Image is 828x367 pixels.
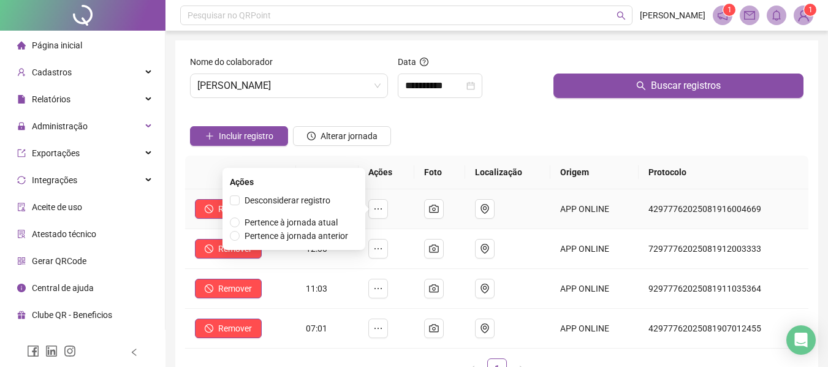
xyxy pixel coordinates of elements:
span: Pertence à jornada atual [245,218,338,227]
span: gift [17,311,26,319]
span: Integrações [32,175,77,185]
span: Página inicial [32,40,82,50]
td: 72977762025081912003333 [639,229,808,269]
span: Alterar jornada [321,129,378,143]
sup: 1 [723,4,735,16]
td: APP ONLINE [550,229,639,269]
span: search [636,81,646,91]
span: LUCIANA NASCIMENTO SILVA [197,74,381,97]
span: file [17,95,26,104]
span: sync [17,176,26,184]
span: camera [429,284,439,293]
td: 42977762025081907012455 [639,309,808,349]
span: Remover [218,202,252,216]
span: stop [205,205,213,213]
span: Administração [32,121,88,131]
a: Alterar jornada [293,132,391,142]
span: audit [17,203,26,211]
span: Incluir registro [219,129,273,143]
span: Pertence à jornada anterior [245,231,348,241]
div: Ações [230,175,358,189]
td: 92977762025081911035364 [639,269,808,309]
button: Alterar jornada [293,126,391,146]
button: Remover [195,239,262,259]
span: instagram [64,345,76,357]
span: stop [205,244,213,253]
span: Central de ajuda [32,283,94,293]
img: 89309 [794,6,813,25]
span: solution [17,230,26,238]
td: 42977762025081916004669 [639,189,808,229]
span: Clube QR - Beneficios [32,310,112,320]
span: bell [771,10,782,21]
span: environment [480,204,490,214]
div: Open Intercom Messenger [786,325,816,355]
span: question-circle [420,58,428,66]
span: 1 [808,6,813,14]
span: Exportações [32,148,80,158]
span: Data [398,57,416,67]
span: Desconsiderar registro [245,195,330,205]
span: camera [429,323,439,333]
span: facebook [27,345,39,357]
span: Remover [218,242,252,255]
span: 1 [727,6,732,14]
span: camera [429,204,439,214]
th: Foto [414,156,465,189]
button: Remover [195,319,262,338]
span: environment [480,244,490,254]
button: Remover [195,279,262,298]
span: Atestado técnico [32,229,96,239]
span: clock-circle [307,132,316,140]
span: Aceite de uso [32,202,82,212]
span: Relatórios [32,94,70,104]
th: Horário [296,156,359,189]
span: user-add [17,68,26,77]
span: environment [480,323,490,333]
th: Origem [550,156,639,189]
span: ellipsis [373,244,383,254]
td: APP ONLINE [550,189,639,229]
span: qrcode [17,257,26,265]
button: Incluir registro [190,126,288,146]
th: Localização [465,156,551,189]
span: search [617,11,626,20]
span: 11:03 [306,284,327,293]
th: Ações [359,156,414,189]
span: ellipsis [373,204,383,214]
span: mail [744,10,755,21]
th: Protocolo [639,156,808,189]
span: ellipsis [373,284,383,293]
span: export [17,149,26,157]
sup: Atualize o seu contato no menu Meus Dados [804,4,816,16]
td: APP ONLINE [550,269,639,309]
span: 07:01 [306,323,327,333]
span: notification [717,10,728,21]
span: home [17,41,26,50]
span: linkedin [45,345,58,357]
span: stop [205,284,213,293]
button: Buscar registros [553,74,803,98]
span: camera [429,244,439,254]
span: plus [205,132,214,140]
span: info-circle [17,284,26,292]
span: [PERSON_NAME] [640,9,705,22]
span: environment [480,284,490,293]
span: left [130,348,139,357]
td: APP ONLINE [550,309,639,349]
span: Cadastros [32,67,72,77]
span: Remover [218,282,252,295]
span: Buscar registros [651,78,721,93]
span: ellipsis [373,323,383,333]
span: lock [17,122,26,131]
span: Remover [218,322,252,335]
span: stop [205,324,213,333]
label: Nome do colaborador [190,55,281,69]
span: Gerar QRCode [32,256,86,266]
button: Remover [195,199,262,219]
